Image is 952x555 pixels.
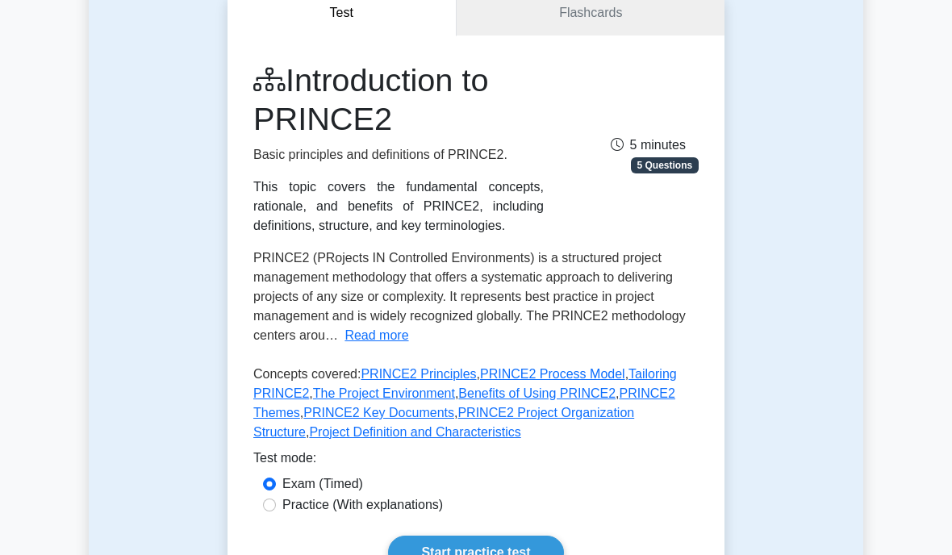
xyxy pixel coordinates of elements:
[253,406,634,439] a: PRINCE2 Project Organization Structure
[480,367,625,381] a: PRINCE2 Process Model
[253,251,686,342] span: PRINCE2 (PRojects IN Controlled Environments) is a structured project management methodology that...
[282,474,363,494] label: Exam (Timed)
[344,326,408,345] button: Read more
[631,157,699,173] span: 5 Questions
[253,61,544,138] h1: Introduction to PRINCE2
[253,449,699,474] div: Test mode:
[253,145,544,165] p: Basic principles and definitions of PRINCE2.
[303,406,454,419] a: PRINCE2 Key Documents
[282,495,443,515] label: Practice (With explanations)
[253,365,699,449] p: Concepts covered: , , , , , , , ,
[253,177,544,236] div: This topic covers the fundamental concepts, rationale, and benefits of PRINCE2, including definit...
[253,386,675,419] a: PRINCE2 Themes
[313,386,455,400] a: The Project Environment
[361,367,476,381] a: PRINCE2 Principles
[611,138,686,152] span: 5 minutes
[458,386,616,400] a: Benefits of Using PRINCE2
[309,425,520,439] a: Project Definition and Characteristics
[253,367,677,400] a: Tailoring PRINCE2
